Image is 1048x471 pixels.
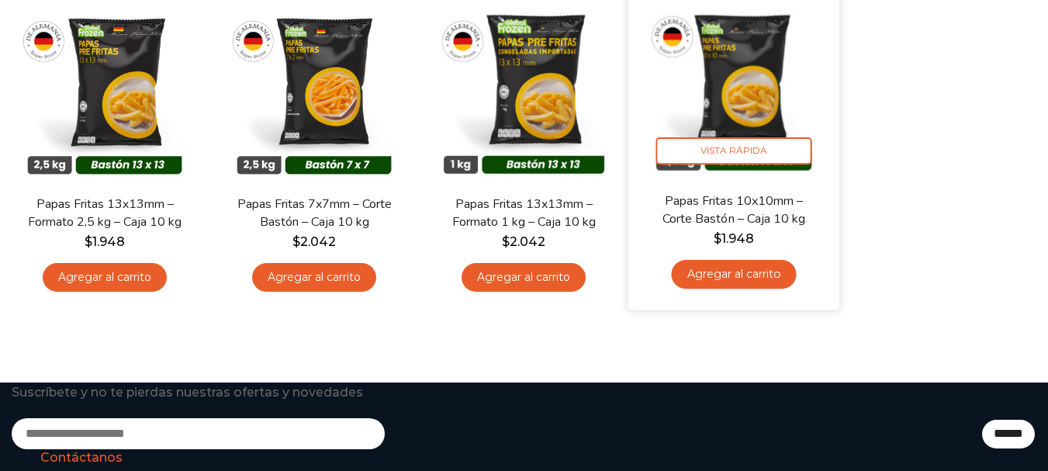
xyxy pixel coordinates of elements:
[649,192,818,228] a: Papas Fritas 10x10mm – Corte Bastón – Caja 10 kg
[292,234,336,249] bdi: 2.042
[440,196,607,231] a: Papas Fritas 13x13mm – Formato 1 kg – Caja 10 kg
[713,231,721,246] span: $
[502,234,545,249] bdi: 2.042
[502,234,510,249] span: $
[292,234,300,249] span: $
[713,231,753,246] bdi: 1.948
[43,263,167,292] a: Agregar al carrito: “Papas Fritas 13x13mm - Formato 2,5 kg - Caja 10 kg”
[462,263,586,292] a: Agregar al carrito: “Papas Fritas 13x13mm - Formato 1 kg - Caja 10 kg”
[85,234,125,249] bdi: 1.948
[21,196,189,231] a: Papas Fritas 13x13mm – Formato 2,5 kg – Caja 10 kg
[40,449,123,467] h3: Contáctanos
[230,196,398,231] a: Papas Fritas 7x7mm – Corte Bastón – Caja 10 kg
[12,418,1036,449] form: Formulario de contacto
[12,383,1036,403] p: Suscríbete y no te pierdas nuestras ofertas y novedades
[671,260,796,289] a: Agregar al carrito: “Papas Fritas 10x10mm - Corte Bastón - Caja 10 kg”
[655,137,811,165] span: Vista Rápida
[85,234,92,249] span: $
[252,263,376,292] a: Agregar al carrito: “Papas Fritas 7x7mm - Corte Bastón - Caja 10 kg”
